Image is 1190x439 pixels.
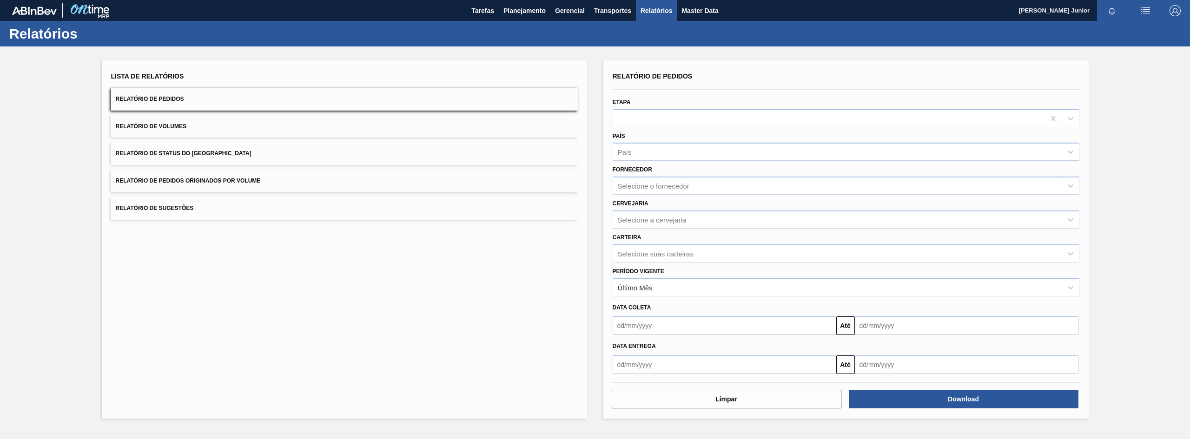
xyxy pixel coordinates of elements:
[116,123,186,130] span: Relatório de Volumes
[471,5,494,16] span: Tarefas
[116,205,194,211] span: Relatório de Sugestões
[618,249,694,257] div: Selecione suas carteiras
[111,197,578,220] button: Relatório de Sugestões
[111,115,578,138] button: Relatório de Volumes
[855,316,1078,335] input: dd/mm/yyyy
[12,7,57,15] img: TNhmsLtSVTkK8tSr43FrP2fwEKptu5GPRR3wAAAABJRU5ErkJggg==
[555,5,585,16] span: Gerencial
[1170,5,1181,16] img: Logout
[613,99,631,105] label: Etapa
[618,182,689,190] div: Selecione o fornecedor
[594,5,631,16] span: Transportes
[836,316,855,335] button: Até
[9,28,174,39] h1: Relatórios
[111,142,578,165] button: Relatório de Status do [GEOGRAPHIC_DATA]
[618,216,687,223] div: Selecione a cervejaria
[613,355,836,374] input: dd/mm/yyyy
[613,316,836,335] input: dd/mm/yyyy
[613,72,693,80] span: Relatório de Pedidos
[641,5,672,16] span: Relatórios
[849,390,1078,408] button: Download
[613,234,641,241] label: Carteira
[613,200,648,207] label: Cervejaria
[1097,4,1127,17] button: Notificações
[612,390,841,408] button: Limpar
[618,283,653,291] div: Último Mês
[681,5,718,16] span: Master Data
[111,72,184,80] span: Lista de Relatórios
[618,148,632,156] div: País
[836,355,855,374] button: Até
[1140,5,1151,16] img: userActions
[613,166,652,173] label: Fornecedor
[116,177,261,184] span: Relatório de Pedidos Originados por Volume
[613,268,664,275] label: Período Vigente
[613,133,625,139] label: País
[855,355,1078,374] input: dd/mm/yyyy
[111,88,578,111] button: Relatório de Pedidos
[116,96,184,102] span: Relatório de Pedidos
[111,170,578,192] button: Relatório de Pedidos Originados por Volume
[613,343,656,349] span: Data entrega
[613,304,651,311] span: Data coleta
[116,150,251,157] span: Relatório de Status do [GEOGRAPHIC_DATA]
[503,5,546,16] span: Planejamento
